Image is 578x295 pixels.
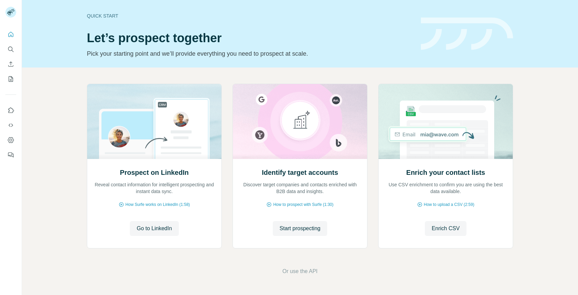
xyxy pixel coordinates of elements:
span: Enrich CSV [432,224,460,233]
p: Reveal contact information for intelligent prospecting and instant data sync. [94,181,215,195]
button: Use Surfe on LinkedIn [5,104,16,116]
button: Quick start [5,28,16,41]
span: Start prospecting [280,224,320,233]
button: Enrich CSV [5,58,16,70]
span: Go to LinkedIn [137,224,172,233]
button: Go to LinkedIn [130,221,178,236]
img: Prospect on LinkedIn [87,84,222,159]
span: How to prospect with Surfe (1:30) [273,202,333,208]
div: Quick start [87,12,413,19]
h2: Prospect on LinkedIn [120,168,189,177]
button: Dashboard [5,134,16,146]
img: Enrich your contact lists [378,84,513,159]
button: My lists [5,73,16,85]
button: Or use the API [282,267,317,275]
button: Start prospecting [273,221,327,236]
p: Use CSV enrichment to confirm you are using the best data available. [385,181,506,195]
button: Feedback [5,149,16,161]
span: How to upload a CSV (2:59) [424,202,474,208]
p: Discover target companies and contacts enriched with B2B data and insights. [240,181,360,195]
h2: Enrich your contact lists [406,168,485,177]
img: banner [421,18,513,50]
p: Pick your starting point and we’ll provide everything you need to prospect at scale. [87,49,413,58]
button: Search [5,43,16,55]
button: Use Surfe API [5,119,16,131]
h2: Identify target accounts [262,168,338,177]
h1: Let’s prospect together [87,31,413,45]
button: Enrich CSV [425,221,466,236]
span: How Surfe works on LinkedIn (1:58) [125,202,190,208]
img: Identify target accounts [233,84,367,159]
